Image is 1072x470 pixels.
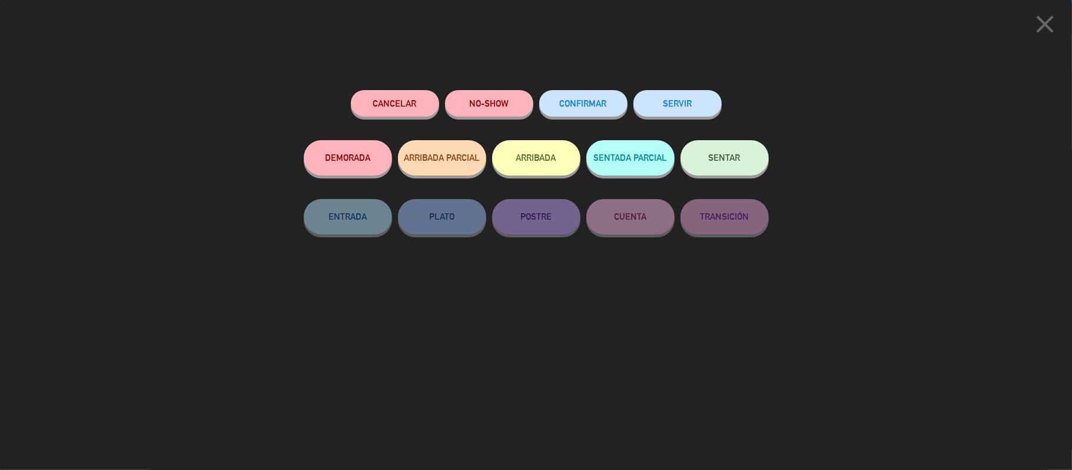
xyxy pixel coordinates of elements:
[304,199,392,234] button: ENTRADA
[681,199,769,234] button: TRANSICIÓN
[1027,9,1063,44] button: close
[586,140,675,176] button: SENTADA PARCIAL
[398,140,486,176] button: ARRIBADA PARCIAL
[560,98,607,108] span: CONFIRMAR
[304,140,392,176] button: DEMORADA
[586,199,675,234] button: CUENTA
[633,90,722,117] button: SERVIR
[1030,9,1060,39] i: close
[492,140,580,176] button: ARRIBADA
[539,90,628,117] button: CONFIRMAR
[398,199,486,234] button: PLATO
[492,199,580,234] button: POSTRE
[681,140,769,176] button: SENTAR
[404,153,480,163] span: ARRIBADA PARCIAL
[445,90,533,117] button: NO-SHOW
[351,90,439,117] button: Cancelar
[709,153,741,163] span: SENTAR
